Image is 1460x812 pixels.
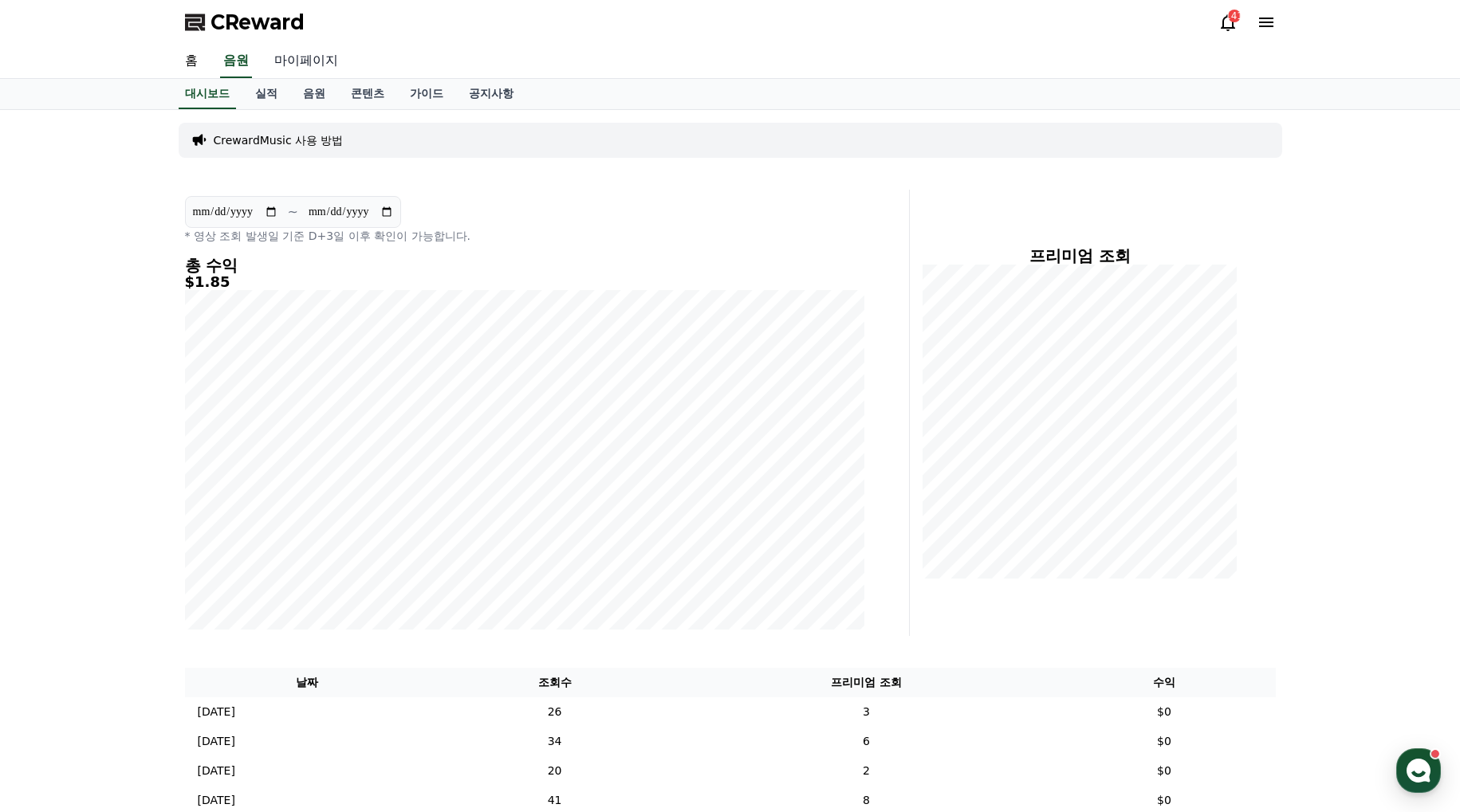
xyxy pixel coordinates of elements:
[172,45,211,78] a: 홈
[246,529,266,542] span: 설정
[185,10,305,35] a: CReward
[923,247,1238,265] h4: 프리미엄 조회
[1228,10,1241,22] div: 141
[185,668,430,697] th: 날짜
[430,668,680,697] th: 조회수
[185,228,864,244] p: * 영상 조회 발생일 기준 D+3일 이후 확인이 가능합니다.
[1053,697,1275,727] td: $0
[1053,668,1275,697] th: 수익
[679,727,1053,756] td: 6
[146,530,165,543] span: 대화
[430,727,680,756] td: 34
[397,79,456,109] a: 가이드
[50,529,60,542] span: 홈
[456,79,526,109] a: 공지사항
[262,45,351,78] a: 마이페이지
[430,697,680,727] td: 26
[679,697,1053,727] td: 3
[220,45,252,78] a: 음원
[430,756,680,786] td: 20
[185,274,864,290] h5: $1.85
[198,733,235,750] p: [DATE]
[679,668,1053,697] th: 프리미엄 조회
[338,79,397,109] a: 콘텐츠
[679,756,1053,786] td: 2
[105,505,206,545] a: 대화
[214,132,344,148] a: CrewardMusic 사용 방법
[185,257,864,274] h4: 총 수익
[198,763,235,779] p: [DATE]
[5,505,105,545] a: 홈
[242,79,290,109] a: 실적
[198,704,235,720] p: [DATE]
[288,202,298,222] p: ~
[1218,13,1238,32] a: 141
[211,10,305,35] span: CReward
[1053,756,1275,786] td: $0
[1053,727,1275,756] td: $0
[206,505,306,545] a: 설정
[198,792,235,809] p: [DATE]
[179,79,236,109] a: 대시보드
[290,79,338,109] a: 음원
